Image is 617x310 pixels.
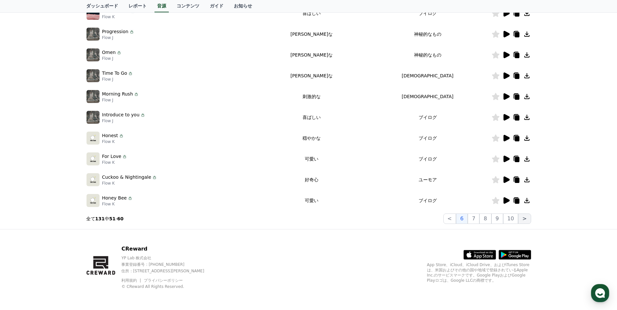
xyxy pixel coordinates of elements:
[102,28,128,35] p: Progression
[364,24,491,45] td: 神秘的なもの
[259,107,364,128] td: 喜ばしい
[456,213,468,224] button: 6
[54,216,73,221] span: Messages
[121,255,215,261] p: YP Lab 株式会社
[259,3,364,24] td: 喜ばしい
[364,65,491,86] td: [DEMOGRAPHIC_DATA]
[102,139,124,144] p: Flow K
[102,195,127,201] p: Honey Bee
[121,284,215,289] p: © CReward All Rights Reserved.
[17,216,28,221] span: Home
[259,169,364,190] td: 好奇心
[259,149,364,169] td: 可愛い
[87,28,100,41] img: music
[87,48,100,61] img: music
[87,152,100,165] img: music
[87,90,100,103] img: music
[121,262,215,267] p: 事業登録番号 : [PHONE_NUMBER]
[364,169,491,190] td: ユーモア
[102,56,122,61] p: Flow J
[102,70,127,77] p: Time To Go
[259,45,364,65] td: [PERSON_NAME]な
[87,111,100,124] img: music
[102,49,116,56] p: Omen
[87,132,100,145] img: music
[144,278,183,283] a: プライバシーポリシー
[117,216,123,221] strong: 60
[468,213,479,224] button: 7
[86,215,124,222] p: 全て 中 -
[102,201,133,207] p: Flow K
[87,194,100,207] img: music
[364,3,491,24] td: ブイログ
[43,206,84,222] a: Messages
[364,107,491,128] td: ブイログ
[102,174,151,181] p: Cuckoo & Nightingale
[102,111,140,118] p: Introduce to you
[121,268,215,274] p: 住所 : [STREET_ADDRESS][PERSON_NAME]
[259,24,364,45] td: [PERSON_NAME]な
[2,206,43,222] a: Home
[96,216,112,221] span: Settings
[121,278,142,283] a: 利用規約
[84,206,125,222] a: Settings
[87,173,100,186] img: music
[87,69,100,82] img: music
[102,14,136,19] p: Flow K
[102,153,121,160] p: For Love
[102,132,118,139] p: Honest
[87,7,100,20] img: music
[427,262,531,283] p: App Store、iCloud、iCloud Drive、およびiTunes Storeは、米国およびその他の国や地域で登録されているApple Inc.のサービスマークです。Google P...
[364,128,491,149] td: ブイログ
[259,190,364,211] td: 可愛い
[259,128,364,149] td: 穏やかな
[102,97,139,103] p: Flow J
[491,213,503,224] button: 9
[443,213,456,224] button: <
[102,77,133,82] p: Flow J
[503,213,518,224] button: 10
[102,35,134,40] p: Flow J
[102,181,157,186] p: Flow K
[121,245,215,253] p: CReward
[479,213,491,224] button: 8
[259,86,364,107] td: 刺激的な
[364,190,491,211] td: ブイログ
[102,160,127,165] p: Flow K
[364,149,491,169] td: ブイログ
[518,213,531,224] button: >
[102,91,133,97] p: Morning Rush
[102,118,145,123] p: Flow J
[259,65,364,86] td: [PERSON_NAME]な
[364,45,491,65] td: 神秘的なもの
[364,86,491,107] td: [DEMOGRAPHIC_DATA]
[109,216,115,221] strong: 51
[95,216,105,221] strong: 131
